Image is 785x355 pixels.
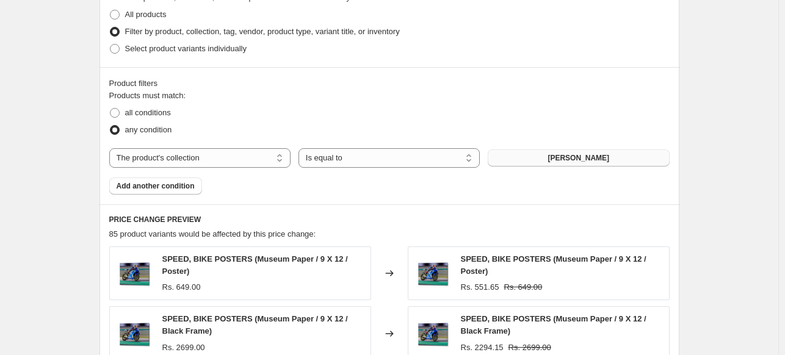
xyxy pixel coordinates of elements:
span: [PERSON_NAME] [548,153,609,163]
img: speed-bike-poster-in-Gallery-Wrap_80x.jpg [414,315,451,352]
span: Products must match: [109,91,186,100]
strike: Rs. 649.00 [504,281,542,293]
span: all conditions [125,108,171,117]
button: ABDELKADER ALLAM [488,149,669,167]
span: 85 product variants would be affected by this price change: [109,229,316,238]
span: SPEED, BIKE POSTERS (Museum Paper / 9 X 12 / Poster) [162,254,348,276]
div: Rs. 2699.00 [162,342,205,354]
span: SPEED, BIKE POSTERS (Museum Paper / 9 X 12 / Poster) [461,254,646,276]
span: SPEED, BIKE POSTERS (Museum Paper / 9 X 12 / Black Frame) [162,314,348,335]
span: All products [125,10,167,19]
span: any condition [125,125,172,134]
img: speed-bike-poster-in-Gallery-Wrap_80x.jpg [414,255,451,292]
div: Product filters [109,77,670,90]
img: speed-bike-poster-in-Gallery-Wrap_80x.jpg [116,315,153,352]
strike: Rs. 2699.00 [508,342,551,354]
span: Filter by product, collection, tag, vendor, product type, variant title, or inventory [125,27,400,36]
button: Add another condition [109,178,202,195]
div: Rs. 649.00 [162,281,201,293]
span: Select product variants individually [125,44,247,53]
div: Rs. 551.65 [461,281,499,293]
div: Rs. 2294.15 [461,342,504,354]
h6: PRICE CHANGE PREVIEW [109,215,670,224]
span: SPEED, BIKE POSTERS (Museum Paper / 9 X 12 / Black Frame) [461,314,646,335]
img: speed-bike-poster-in-Gallery-Wrap_80x.jpg [116,255,153,292]
span: Add another condition [117,181,195,191]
